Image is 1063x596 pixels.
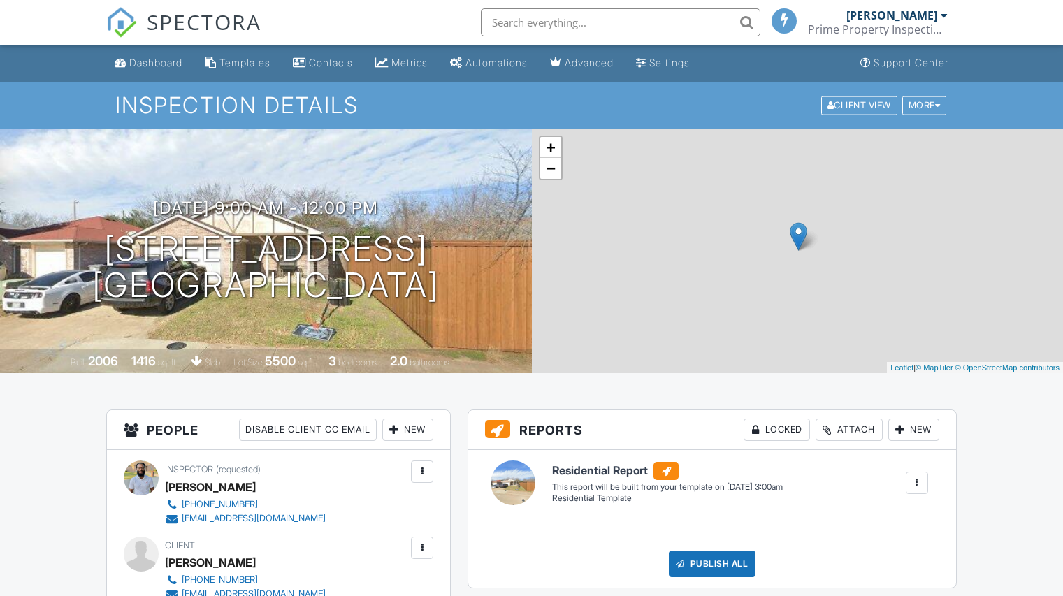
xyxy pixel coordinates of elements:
h3: Reports [468,410,956,450]
div: [PHONE_NUMBER] [182,499,258,510]
div: [EMAIL_ADDRESS][DOMAIN_NAME] [182,513,326,524]
div: Contacts [309,57,353,68]
a: Contacts [287,50,359,76]
div: Support Center [874,57,948,68]
a: Dashboard [109,50,188,76]
div: [PERSON_NAME] [165,552,256,573]
span: Lot Size [233,357,263,368]
span: bedrooms [338,357,377,368]
a: [EMAIL_ADDRESS][DOMAIN_NAME] [165,511,326,525]
a: © MapTiler [916,363,953,372]
a: Client View [820,99,901,110]
h3: People [107,410,450,450]
a: © OpenStreetMap contributors [955,363,1060,372]
div: [PERSON_NAME] [165,477,256,497]
a: [PHONE_NUMBER] [165,573,326,587]
div: This report will be built from your template on [DATE] 3:00am [552,481,783,493]
img: The Best Home Inspection Software - Spectora [106,7,137,38]
div: Metrics [391,57,428,68]
div: 2006 [88,354,118,368]
div: 2.0 [390,354,407,368]
span: slab [205,357,220,368]
a: Support Center [855,50,954,76]
div: 5500 [265,354,296,368]
span: sq.ft. [298,357,315,368]
div: Templates [219,57,270,68]
a: Leaflet [890,363,913,372]
span: bathrooms [410,357,449,368]
span: Client [165,540,195,551]
div: [PHONE_NUMBER] [182,574,258,586]
div: Client View [821,96,897,115]
div: Dashboard [129,57,182,68]
a: Templates [199,50,276,76]
div: 1416 [131,354,156,368]
div: Publish All [669,551,756,577]
div: | [887,362,1063,374]
a: Automations (Basic) [444,50,533,76]
div: Attach [816,419,883,441]
div: New [382,419,433,441]
h1: Inspection Details [115,93,948,117]
a: Zoom in [540,137,561,158]
div: Advanced [565,57,614,68]
span: (requested) [216,464,261,474]
a: Metrics [370,50,433,76]
a: [PHONE_NUMBER] [165,497,326,511]
div: Automations [465,57,528,68]
span: Built [71,357,86,368]
div: Settings [649,57,690,68]
a: Advanced [544,50,619,76]
span: sq. ft. [158,357,178,368]
input: Search everything... [481,8,760,36]
div: Prime Property Inspections [808,22,948,36]
div: [PERSON_NAME] [846,8,937,22]
div: Locked [744,419,810,441]
div: 3 [328,354,336,368]
h6: Residential Report [552,462,783,480]
span: SPECTORA [147,7,261,36]
div: Disable Client CC Email [239,419,377,441]
div: Residential Template [552,493,783,504]
a: Settings [630,50,695,76]
a: Zoom out [540,158,561,179]
div: More [902,96,947,115]
span: Inspector [165,464,213,474]
h3: [DATE] 9:00 am - 12:00 pm [153,198,378,217]
h1: [STREET_ADDRESS] [GEOGRAPHIC_DATA] [92,231,439,305]
div: New [888,419,939,441]
a: SPECTORA [106,19,261,48]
